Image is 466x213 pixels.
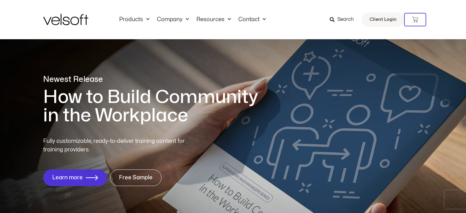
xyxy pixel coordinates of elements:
a: ResourcesMenu Toggle [193,16,235,23]
a: ContactMenu Toggle [235,16,270,23]
a: Search [330,14,358,25]
p: Fully customizable, ready-to-deliver training content for training providers. [43,137,196,154]
a: ProductsMenu Toggle [116,16,153,23]
nav: Menu [116,16,270,23]
span: Search [337,16,354,24]
a: Learn more [43,169,107,186]
span: Learn more [52,175,83,181]
a: Free Sample [110,169,161,186]
span: Client Login [369,16,396,24]
a: Client Login [362,12,404,27]
a: CompanyMenu Toggle [153,16,193,23]
img: Velsoft Training Materials [43,14,88,25]
span: Free Sample [119,175,153,181]
p: Newest Release [43,74,267,85]
h1: How to Build Community in the Workplace [43,88,267,125]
